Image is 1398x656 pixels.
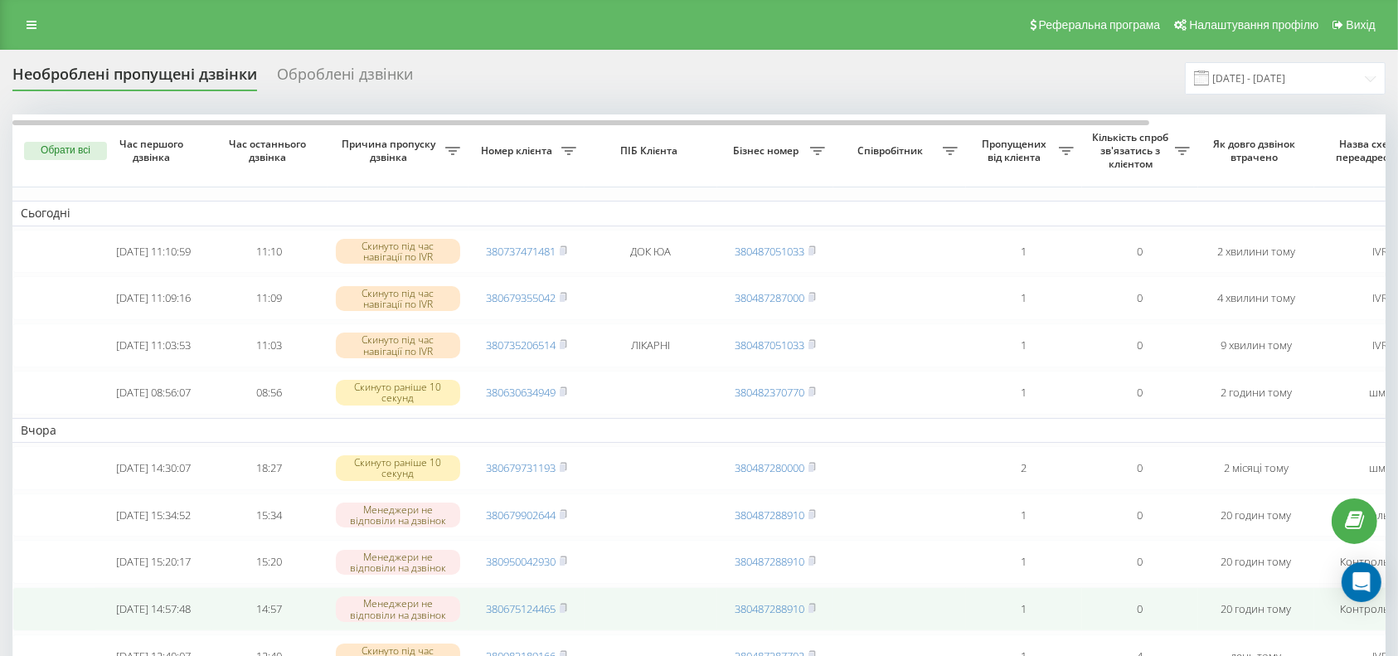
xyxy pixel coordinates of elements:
[211,493,328,537] td: 15:34
[1198,446,1314,490] td: 2 місяці тому
[1082,323,1198,367] td: 0
[735,601,804,616] a: 380487288910
[735,244,804,259] a: 380487051033
[1082,587,1198,631] td: 0
[211,230,328,274] td: 11:10
[95,276,211,320] td: [DATE] 11:09:16
[12,66,257,91] div: Необроблені пропущені дзвінки
[486,508,556,522] a: 380679902644
[486,460,556,475] a: 380679731193
[95,493,211,537] td: [DATE] 15:34:52
[966,371,1082,415] td: 1
[1347,18,1376,32] span: Вихід
[1082,371,1198,415] td: 0
[966,230,1082,274] td: 1
[1198,276,1314,320] td: 4 хвилини тому
[1189,18,1318,32] span: Налаштування профілю
[1082,230,1198,274] td: 0
[1082,276,1198,320] td: 0
[726,144,810,158] span: Бізнес номер
[735,508,804,522] a: 380487288910
[966,323,1082,367] td: 1
[735,460,804,475] a: 380487280000
[1198,230,1314,274] td: 2 хвилини тому
[966,493,1082,537] td: 1
[966,540,1082,584] td: 1
[966,276,1082,320] td: 1
[735,385,804,400] a: 380482370770
[842,144,943,158] span: Співробітник
[486,290,556,305] a: 380679355042
[735,554,804,569] a: 380487288910
[1211,138,1301,163] span: Як довго дзвінок втрачено
[486,554,556,569] a: 380950042930
[599,144,703,158] span: ПІБ Клієнта
[24,142,107,160] button: Обрати всі
[211,323,328,367] td: 11:03
[486,385,556,400] a: 380630634949
[966,587,1082,631] td: 1
[95,371,211,415] td: [DATE] 08:56:07
[974,138,1059,163] span: Пропущених від клієнта
[95,323,211,367] td: [DATE] 11:03:53
[95,230,211,274] td: [DATE] 11:10:59
[1082,493,1198,537] td: 0
[336,455,460,480] div: Скинуто раніше 10 секунд
[1198,323,1314,367] td: 9 хвилин тому
[95,446,211,490] td: [DATE] 14:30:07
[211,587,328,631] td: 14:57
[486,338,556,352] a: 380735206514
[211,276,328,320] td: 11:09
[225,138,314,163] span: Час останнього дзвінка
[966,446,1082,490] td: 2
[336,138,445,163] span: Причина пропуску дзвінка
[735,338,804,352] a: 380487051033
[277,66,413,91] div: Оброблені дзвінки
[1082,540,1198,584] td: 0
[211,446,328,490] td: 18:27
[585,230,717,274] td: ДОК ЮА
[336,550,460,575] div: Менеджери не відповіли на дзвінок
[486,244,556,259] a: 380737471481
[336,380,460,405] div: Скинуто раніше 10 секунд
[1198,540,1314,584] td: 20 годин тому
[1039,18,1161,32] span: Реферальна програма
[1082,446,1198,490] td: 0
[477,144,561,158] span: Номер клієнта
[211,371,328,415] td: 08:56
[336,333,460,357] div: Скинуто під час навігації по IVR
[336,596,460,621] div: Менеджери не відповіли на дзвінок
[336,286,460,311] div: Скинуто під час навігації по IVR
[735,290,804,305] a: 380487287000
[1342,562,1381,602] div: Open Intercom Messenger
[95,587,211,631] td: [DATE] 14:57:48
[95,540,211,584] td: [DATE] 15:20:17
[336,239,460,264] div: Скинуто під час навігації по IVR
[1198,587,1314,631] td: 20 годин тому
[585,323,717,367] td: ЛІКАРНІ
[109,138,198,163] span: Час першого дзвінка
[1198,371,1314,415] td: 2 години тому
[486,601,556,616] a: 380675124465
[211,540,328,584] td: 15:20
[336,503,460,527] div: Менеджери не відповіли на дзвінок
[1090,131,1175,170] span: Кількість спроб зв'язатись з клієнтом
[1198,493,1314,537] td: 20 годин тому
